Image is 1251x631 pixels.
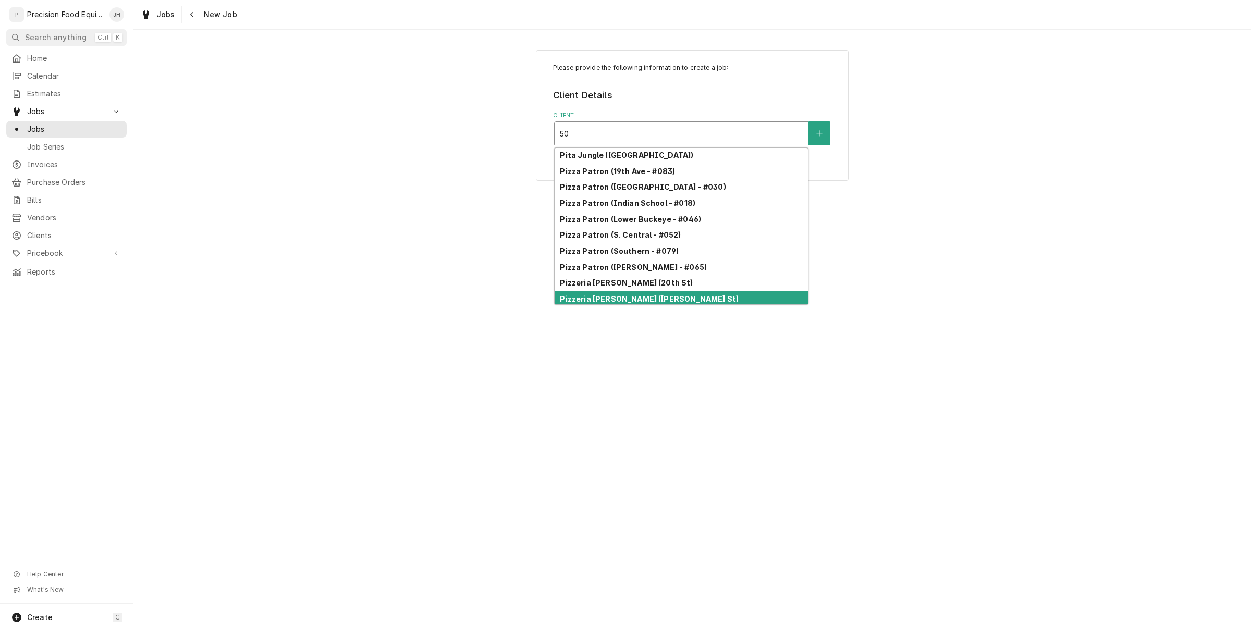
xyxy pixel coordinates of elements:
[553,63,832,72] p: Please provide the following information to create a job:
[27,613,53,622] span: Create
[6,245,127,262] a: Go to Pricebook
[27,570,120,578] span: Help Center
[27,142,121,152] span: Job Series
[560,151,693,159] strong: Pita Jungle ([GEOGRAPHIC_DATA])
[109,7,124,22] div: Jason Hertel's Avatar
[27,71,121,81] span: Calendar
[27,248,106,258] span: Pricebook
[6,264,127,280] a: Reports
[156,9,175,20] span: Jobs
[6,29,127,46] button: Search anythingCtrlK
[27,213,121,223] span: Vendors
[6,567,127,581] a: Go to Help Center
[560,167,675,176] strong: Pizza Patron (19th Ave - #083)
[816,130,823,137] svg: Create New Client
[6,85,127,102] a: Estimates
[6,121,127,138] a: Jobs
[553,89,832,102] legend: Client Details
[97,33,108,42] span: Ctrl
[560,294,739,303] strong: Pizzeria [PERSON_NAME] ([PERSON_NAME] St)
[6,192,127,208] a: Bills
[9,7,24,22] div: P
[25,32,87,43] span: Search anything
[201,9,237,20] span: New Job
[560,215,701,224] strong: Pizza Patron (Lower Buckeye - #046)
[27,89,121,99] span: Estimates
[560,278,693,287] strong: Pizzeria [PERSON_NAME] (20th St)
[27,9,104,20] div: Precision Food Equipment LLC
[6,68,127,84] a: Calendar
[6,139,127,155] a: Job Series
[560,199,695,207] strong: Pizza Patron (Indian School - #018)
[27,586,120,594] span: What's New
[27,106,106,117] span: Jobs
[27,177,121,188] span: Purchase Orders
[560,246,679,255] strong: Pizza Patron (Southern - #079)
[6,174,127,191] a: Purchase Orders
[115,613,120,622] span: C
[116,33,120,42] span: K
[27,195,121,205] span: Bills
[560,230,681,239] strong: Pizza Patron (S. Central - #052)
[27,230,121,241] span: Clients
[6,156,127,173] a: Invoices
[553,112,832,120] label: Client
[6,227,127,244] a: Clients
[6,583,127,597] a: Go to What's New
[27,267,121,277] span: Reports
[6,50,127,67] a: Home
[27,124,121,134] span: Jobs
[560,182,726,191] strong: Pizza Patron ([GEOGRAPHIC_DATA] - #030)
[536,50,849,181] div: Job Create/Update
[808,121,830,145] button: Create New Client
[109,7,124,22] div: JH
[553,112,832,145] div: Client
[27,159,121,170] span: Invoices
[6,103,127,120] a: Go to Jobs
[560,263,707,271] strong: Pizza Patron ([PERSON_NAME] - #065)
[6,209,127,226] a: Vendors
[184,6,201,23] button: Navigate back
[553,63,832,145] div: Job Create/Update Form
[137,6,179,23] a: Jobs
[27,53,121,64] span: Home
